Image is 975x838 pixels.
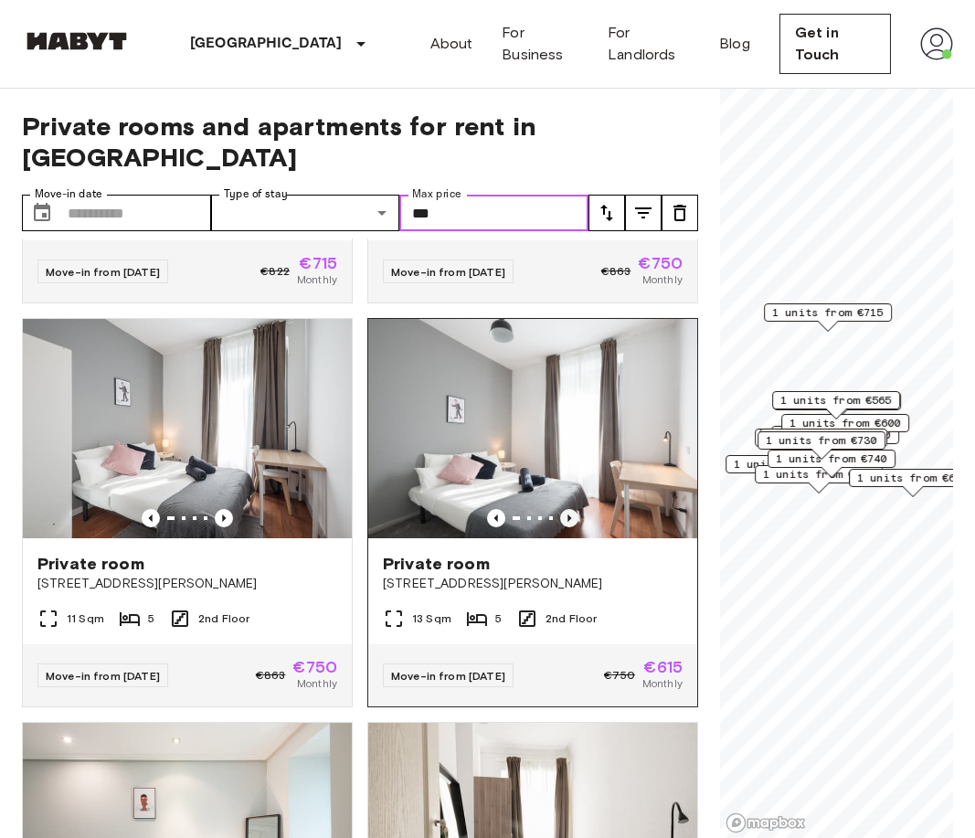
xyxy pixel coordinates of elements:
span: Monthly [297,271,337,288]
span: 5 [495,610,502,627]
label: Max price [412,186,461,202]
button: Previous image [215,509,233,527]
span: 1 units from €750 [734,456,845,472]
span: €715 [299,255,337,271]
span: €750 [638,255,683,271]
span: 1 units from €715 [772,304,884,321]
span: Private rooms and apartments for rent in [GEOGRAPHIC_DATA] [22,111,698,173]
img: avatar [920,27,953,60]
span: €822 [260,263,290,280]
span: Private room [37,553,144,575]
span: €863 [601,263,631,280]
a: For Landlords [608,22,690,66]
span: €863 [256,667,286,684]
button: Previous image [487,509,505,527]
span: Move-in from [DATE] [46,265,160,279]
a: About [430,33,473,55]
label: Type of stay [224,186,288,202]
span: 1 units from €515 [768,430,879,446]
div: Map marker [755,465,883,493]
a: Get in Touch [779,14,891,74]
div: Map marker [772,391,900,419]
span: 1 units from €600 [790,415,901,431]
a: Blog [719,33,750,55]
button: tune [625,195,662,231]
img: Marketing picture of unit ES-15-007-001-02H [23,319,352,538]
div: Map marker [759,429,887,457]
span: Monthly [642,675,683,692]
button: tune [588,195,625,231]
a: Marketing picture of unit ES-15-007-001-02HPrevious imagePrevious imagePrivate room[STREET_ADDRES... [22,318,353,707]
button: Previous image [142,509,160,527]
span: 2nd Floor [198,610,249,627]
p: [GEOGRAPHIC_DATA] [190,33,343,55]
span: Monthly [642,271,683,288]
div: Map marker [755,429,883,457]
span: Move-in from [DATE] [46,669,160,683]
div: Map marker [726,455,853,483]
div: Map marker [758,431,885,460]
span: [STREET_ADDRESS][PERSON_NAME] [383,575,683,593]
button: tune [662,195,698,231]
a: Marketing picture of unit ES-15-007-001-03HPrevious imagePrevious imagePrivate room[STREET_ADDRES... [367,318,698,707]
a: For Business [502,22,578,66]
span: Private room [383,553,490,575]
span: 2nd Floor [546,610,597,627]
span: €615 [643,659,683,675]
span: 13 Sqm [412,610,451,627]
span: €750 [292,659,337,675]
span: €750 [604,667,635,684]
span: 1 units from €730 [766,432,877,449]
span: Move-in from [DATE] [391,265,505,279]
span: 1 units from €740 [776,451,887,467]
span: 1 units from €630 [763,466,874,483]
div: Map marker [768,450,896,478]
img: Marketing picture of unit ES-15-007-001-03H [368,319,697,538]
span: 1 units from €700 [779,427,891,443]
span: [STREET_ADDRESS][PERSON_NAME] [37,575,337,593]
span: 11 Sqm [67,610,104,627]
button: Choose date [24,195,60,231]
button: Previous image [560,509,578,527]
span: Monthly [297,675,337,692]
span: Move-in from [DATE] [391,669,505,683]
div: Map marker [771,426,899,454]
div: Map marker [764,303,892,332]
span: 1 units from €565 [780,392,892,408]
a: Mapbox logo [726,812,806,833]
span: 5 [148,610,154,627]
img: Habyt [22,32,132,50]
span: 1 units from €651 [857,470,969,486]
label: Move-in date [35,186,102,202]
